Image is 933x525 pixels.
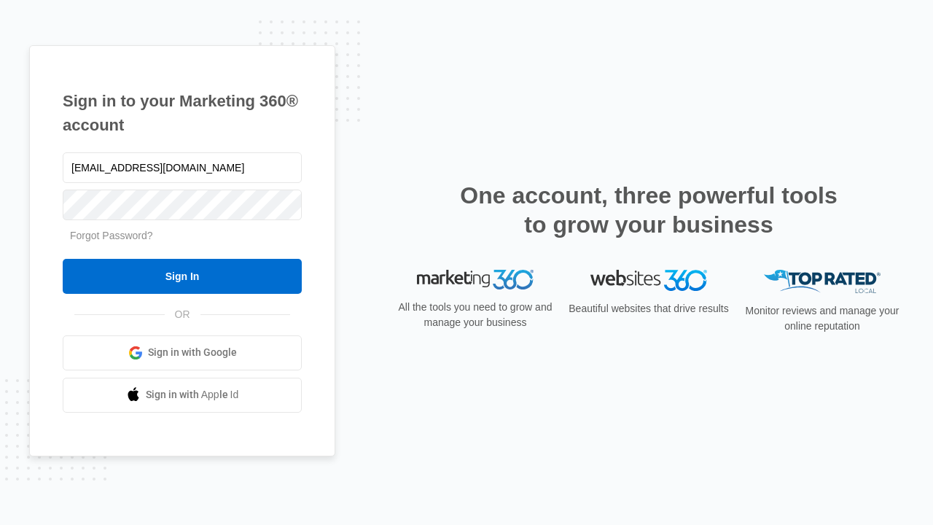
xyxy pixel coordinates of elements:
[764,270,881,294] img: Top Rated Local
[567,301,730,316] p: Beautiful websites that drive results
[148,345,237,360] span: Sign in with Google
[63,259,302,294] input: Sign In
[590,270,707,291] img: Websites 360
[146,387,239,402] span: Sign in with Apple Id
[417,270,534,290] img: Marketing 360
[63,378,302,413] a: Sign in with Apple Id
[741,303,904,334] p: Monitor reviews and manage your online reputation
[394,300,557,330] p: All the tools you need to grow and manage your business
[63,89,302,137] h1: Sign in to your Marketing 360® account
[63,335,302,370] a: Sign in with Google
[456,181,842,239] h2: One account, three powerful tools to grow your business
[63,152,302,183] input: Email
[165,307,200,322] span: OR
[70,230,153,241] a: Forgot Password?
